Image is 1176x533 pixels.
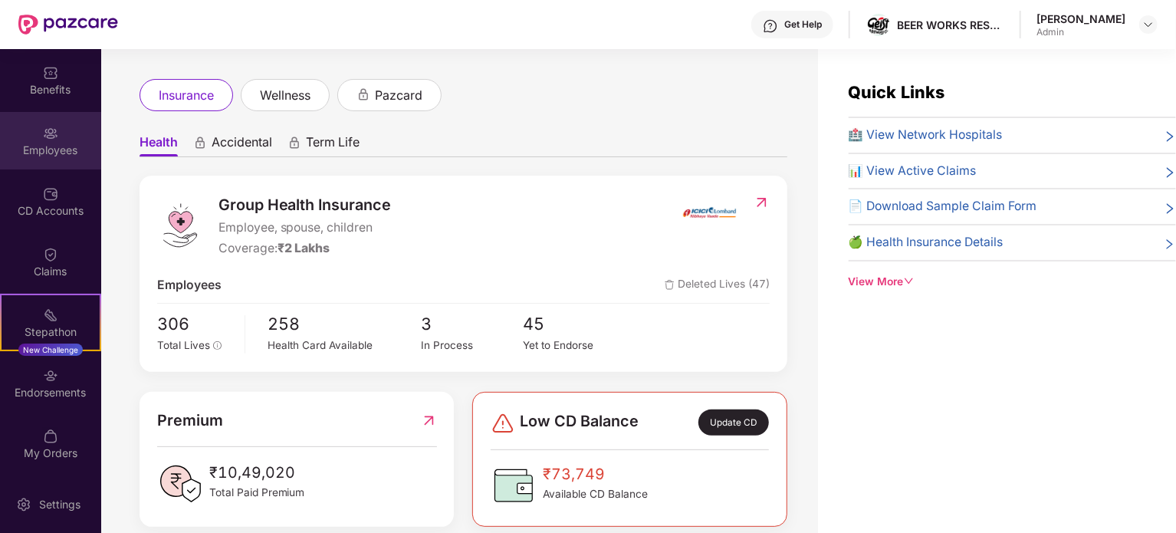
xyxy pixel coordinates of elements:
span: ₹10,49,020 [209,461,305,485]
span: down [904,276,915,287]
img: svg+xml;base64,PHN2ZyBpZD0iRHJvcGRvd24tMzJ4MzIiIHhtbG5zPSJodHRwOi8vd3d3LnczLm9yZy8yMDAwL3N2ZyIgd2... [1142,18,1155,31]
span: 📊 View Active Claims [849,162,977,181]
img: insurerIcon [681,193,738,232]
img: svg+xml;base64,PHN2ZyBpZD0iRW5kb3JzZW1lbnRzIiB4bWxucz0iaHR0cDovL3d3dy53My5vcmcvMjAwMC9zdmciIHdpZH... [43,368,58,383]
span: Total Paid Premium [209,485,305,502]
span: Accidental [212,134,272,156]
span: 45 [524,311,626,337]
img: PaidPremiumIcon [157,461,203,507]
span: Quick Links [849,82,945,102]
span: Term Life [306,134,360,156]
img: logo [157,202,203,248]
div: Health Card Available [268,337,422,354]
img: svg+xml;base64,PHN2ZyBpZD0iTXlfT3JkZXJzIiBkYXRhLW5hbWU9Ik15IE9yZGVycyIgeG1sbnM9Imh0dHA6Ly93d3cudz... [43,429,58,444]
span: right [1164,129,1176,145]
div: Yet to Endorse [524,337,626,354]
div: Admin [1036,26,1125,38]
span: Low CD Balance [520,410,639,436]
div: animation [356,87,370,101]
span: right [1164,200,1176,216]
img: CDBalanceIcon [491,462,537,508]
span: 📄 Download Sample Claim Form [849,197,1037,216]
span: right [1164,165,1176,181]
img: svg+xml;base64,PHN2ZyBpZD0iQmVuZWZpdHMiIHhtbG5zPSJodHRwOi8vd3d3LnczLm9yZy8yMDAwL3N2ZyIgd2lkdGg9Ij... [43,65,58,81]
span: Premium [157,409,223,433]
span: info-circle [213,341,222,350]
span: right [1164,236,1176,252]
span: 🍏 Health Insurance Details [849,233,1004,252]
span: insurance [159,86,214,105]
img: svg+xml;base64,PHN2ZyBpZD0iQ0RfQWNjb3VudHMiIGRhdGEtbmFtZT0iQ0QgQWNjb3VudHMiIHhtbG5zPSJodHRwOi8vd3... [43,186,58,202]
img: svg+xml;base64,PHN2ZyBpZD0iSGVscC0zMngzMiIgeG1sbnM9Imh0dHA6Ly93d3cudzMub3JnLzIwMDAvc3ZnIiB3aWR0aD... [763,18,778,34]
div: animation [193,136,207,150]
span: 306 [157,311,234,337]
img: svg+xml;base64,PHN2ZyBpZD0iRGFuZ2VyLTMyeDMyIiB4bWxucz0iaHR0cDovL3d3dy53My5vcmcvMjAwMC9zdmciIHdpZH... [491,411,515,436]
span: Employees [157,276,222,295]
span: wellness [260,86,310,105]
img: WhatsApp%20Image%202024-02-28%20at%203.03.39%20PM.jpeg [868,16,890,34]
div: [PERSON_NAME] [1036,12,1125,26]
div: In Process [421,337,523,354]
span: ₹73,749 [543,462,648,486]
img: deleteIcon [665,280,675,290]
img: RedirectIcon [754,195,770,210]
div: Stepathon [2,324,100,340]
div: Coverage: [218,239,392,258]
span: Health [140,134,178,156]
div: animation [287,136,301,150]
span: Total Lives [157,339,210,351]
div: Update CD [698,410,769,436]
span: pazcard [375,86,422,105]
img: svg+xml;base64,PHN2ZyB4bWxucz0iaHR0cDovL3d3dy53My5vcmcvMjAwMC9zdmciIHdpZHRoPSIyMSIgaGVpZ2h0PSIyMC... [43,308,58,323]
span: Group Health Insurance [218,193,392,217]
img: svg+xml;base64,PHN2ZyBpZD0iQ2xhaW0iIHhtbG5zPSJodHRwOi8vd3d3LnczLm9yZy8yMDAwL3N2ZyIgd2lkdGg9IjIwIi... [43,247,58,262]
img: New Pazcare Logo [18,15,118,35]
img: RedirectIcon [421,409,437,433]
div: Settings [34,497,85,512]
span: Employee, spouse, children [218,219,392,238]
div: Get Help [784,18,822,31]
span: 🏥 View Network Hospitals [849,126,1003,145]
div: BEER WORKS RESTAURANTS & MICRO BREWERY PVT LTD [897,18,1004,32]
span: 3 [421,311,523,337]
span: Available CD Balance [543,486,648,503]
div: New Challenge [18,344,83,356]
div: View More [849,274,1176,291]
img: svg+xml;base64,PHN2ZyBpZD0iU2V0dGluZy0yMHgyMCIgeG1sbnM9Imh0dHA6Ly93d3cudzMub3JnLzIwMDAvc3ZnIiB3aW... [16,497,31,512]
img: svg+xml;base64,PHN2ZyBpZD0iRW1wbG95ZWVzIiB4bWxucz0iaHR0cDovL3d3dy53My5vcmcvMjAwMC9zdmciIHdpZHRoPS... [43,126,58,141]
span: Deleted Lives (47) [665,276,770,295]
span: 258 [268,311,422,337]
span: ₹2 Lakhs [278,241,330,255]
